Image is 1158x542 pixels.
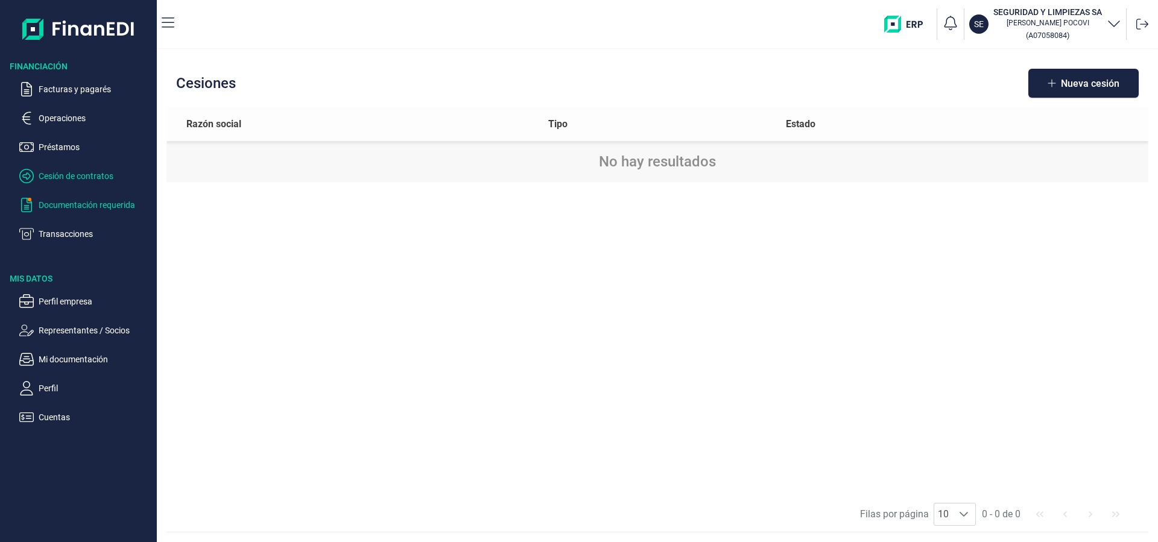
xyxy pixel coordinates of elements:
p: Cuentas [39,410,152,424]
button: Nueva cesión [1028,69,1139,98]
img: Logo de aplicación [22,10,135,48]
button: Operaciones [19,111,152,125]
button: SESEGURIDAD Y LIMPIEZAS SA[PERSON_NAME] POCOVI(A07058084) [969,6,1121,42]
img: erp [884,16,932,33]
p: Representantes / Socios [39,323,152,338]
p: Mi documentación [39,352,152,367]
button: Representantes / Socios [19,323,152,338]
td: No hay resultados [166,141,1148,182]
span: Tipo [548,117,568,131]
button: Transacciones [19,227,152,241]
p: SE [974,18,984,30]
span: Filas por página [860,507,929,522]
p: Perfil empresa [39,294,152,309]
button: Mi documentación [19,352,152,367]
button: Perfil empresa [19,294,152,309]
p: Cesión de contratos [39,169,152,183]
p: Facturas y pagarés [39,82,152,96]
span: Estado [786,117,815,131]
p: Operaciones [39,111,152,125]
span: Razón social [186,117,241,131]
span: 0 - 0 de 0 [977,503,1025,526]
small: Copiar cif [1026,31,1069,40]
button: Perfil [19,381,152,395]
button: Cesión de contratos [19,169,152,183]
p: Préstamos [39,140,152,154]
p: Documentación requerida [39,198,152,212]
p: Transacciones [39,227,152,241]
button: Documentación requerida [19,198,152,212]
p: Perfil [39,381,152,395]
button: Cuentas [19,410,152,424]
h2: Cesiones [176,75,236,92]
span: Nueva cesión [1061,79,1119,88]
button: Facturas y pagarés [19,82,152,96]
button: Préstamos [19,140,152,154]
span: 10 [934,503,952,525]
h3: SEGURIDAD Y LIMPIEZAS SA [993,6,1102,18]
p: [PERSON_NAME] POCOVI [993,18,1102,28]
